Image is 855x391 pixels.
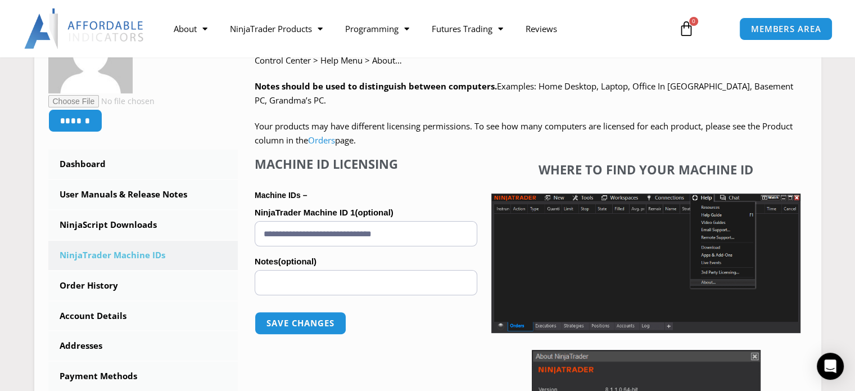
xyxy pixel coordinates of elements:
[48,331,238,361] a: Addresses
[334,16,420,42] a: Programming
[48,362,238,391] a: Payment Methods
[162,16,219,42] a: About
[255,80,497,92] strong: Notes should be used to distinguish between computers.
[751,25,821,33] span: MEMBERS AREA
[219,16,334,42] a: NinjaTrader Products
[739,17,833,41] a: MEMBERS AREA
[278,257,316,266] span: (optional)
[255,80,793,106] span: Examples: Home Desktop, Laptop, Office In [GEOGRAPHIC_DATA], Basement PC, Grandma’s PC.
[514,16,568,42] a: Reviews
[255,120,793,146] span: Your products may have different licensing permissions. To see how many computers are licensed fo...
[491,194,800,333] img: Screenshot 2025-01-17 1155544 | Affordable Indicators – NinjaTrader
[689,17,698,26] span: 0
[355,208,393,217] span: (optional)
[48,180,238,209] a: User Manuals & Release Notes
[255,204,477,221] label: NinjaTrader Machine ID 1
[662,12,711,45] a: 0
[48,150,238,179] a: Dashboard
[48,241,238,270] a: NinjaTrader Machine IDs
[48,302,238,331] a: Account Details
[817,353,844,380] div: Open Intercom Messenger
[308,134,335,146] a: Orders
[491,162,800,177] h4: Where to find your Machine ID
[162,16,667,42] nav: Menu
[255,156,477,171] h4: Machine ID Licensing
[420,16,514,42] a: Futures Trading
[255,312,346,335] button: Save changes
[255,191,307,200] strong: Machine IDs –
[48,210,238,240] a: NinjaScript Downloads
[255,253,477,270] label: Notes
[24,8,145,49] img: LogoAI | Affordable Indicators – NinjaTrader
[48,271,238,300] a: Order History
